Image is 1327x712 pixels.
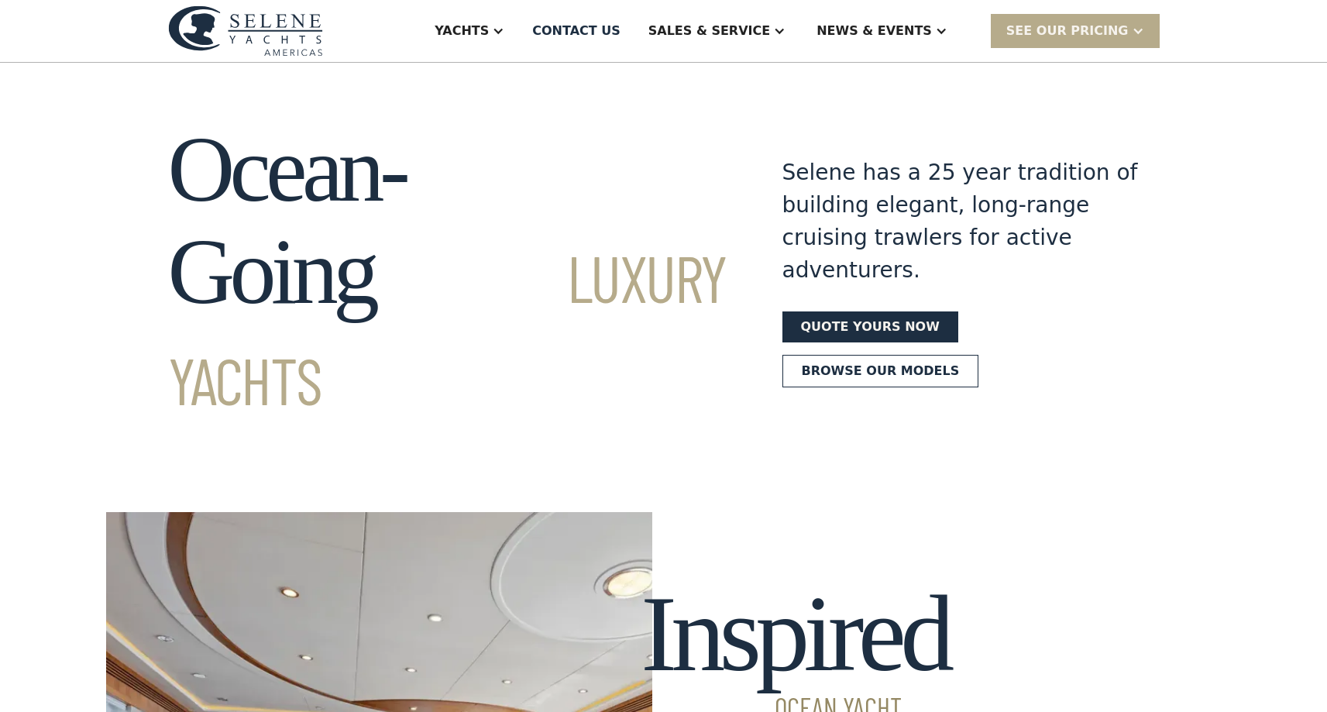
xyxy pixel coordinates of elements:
[816,22,932,40] div: News & EVENTS
[1006,22,1129,40] div: SEE Our Pricing
[782,355,979,387] a: Browse our models
[168,119,727,425] h1: Ocean-Going
[648,22,770,40] div: Sales & Service
[532,22,621,40] div: Contact US
[782,311,958,342] a: Quote yours now
[991,14,1160,47] div: SEE Our Pricing
[435,22,489,40] div: Yachts
[168,5,323,56] img: logo
[782,157,1139,287] div: Selene has a 25 year tradition of building elegant, long-range cruising trawlers for active adven...
[168,238,727,418] span: Luxury Yachts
